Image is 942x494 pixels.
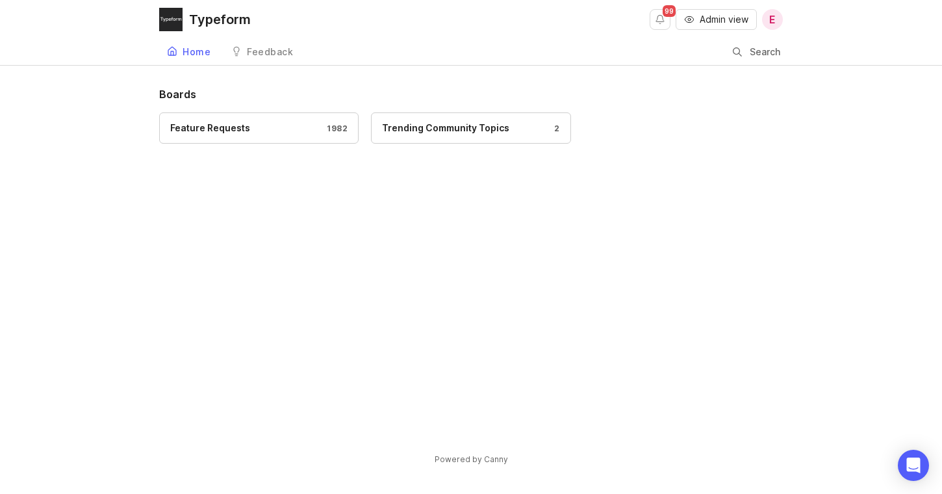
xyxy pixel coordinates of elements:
[170,121,250,135] div: Feature Requests
[247,47,293,57] div: Feedback
[159,86,783,102] h1: Boards
[433,452,510,467] a: Powered by Canny
[769,12,776,27] span: E
[189,13,251,26] div: Typeform
[663,5,676,17] span: 99
[898,450,929,481] div: Open Intercom Messenger
[159,112,359,144] a: Feature Requests1982
[159,8,183,31] img: Typeform logo
[320,123,348,134] div: 1982
[159,39,218,66] a: Home
[650,9,670,30] button: Notifications
[223,39,301,66] a: Feedback
[700,13,748,26] span: Admin view
[762,9,783,30] button: E
[371,112,570,144] a: Trending Community Topics2
[183,47,210,57] div: Home
[676,9,757,30] button: Admin view
[382,121,509,135] div: Trending Community Topics
[548,123,560,134] div: 2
